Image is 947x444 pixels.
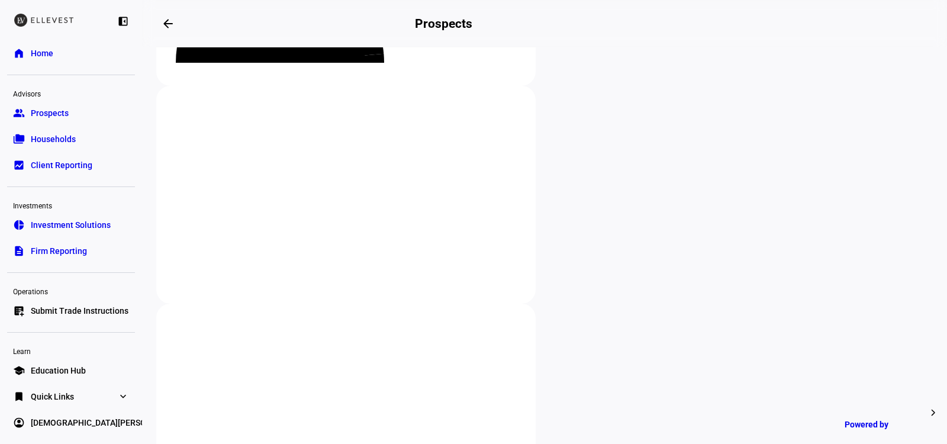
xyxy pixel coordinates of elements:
span: Quick Links [31,391,74,403]
h2: Prospects [415,17,472,31]
eth-mat-symbol: school [13,365,25,377]
a: Powered by [839,413,929,435]
eth-mat-symbol: pie_chart [13,219,25,231]
a: pie_chartInvestment Solutions [7,213,135,237]
mat-icon: arrow_backwards [161,17,175,31]
span: Submit Trade Instructions [31,305,128,317]
span: Firm Reporting [31,245,87,257]
eth-mat-symbol: list_alt_add [13,305,25,317]
eth-mat-symbol: home [13,47,25,59]
a: groupProspects [7,101,135,125]
a: folder_copyHouseholds [7,127,135,151]
a: descriptionFirm Reporting [7,239,135,263]
span: Client Reporting [31,159,92,171]
span: Households [31,133,76,145]
mat-icon: chevron_right [926,406,940,420]
eth-mat-symbol: bid_landscape [13,159,25,171]
eth-mat-symbol: left_panel_close [117,15,129,27]
span: Investment Solutions [31,219,111,231]
span: Education Hub [31,365,86,377]
eth-mat-symbol: account_circle [13,417,25,429]
eth-mat-symbol: group [13,107,25,119]
eth-mat-symbol: folder_copy [13,133,25,145]
div: Operations [7,282,135,299]
span: Prospects [31,107,69,119]
eth-mat-symbol: expand_more [117,391,129,403]
span: Home [31,47,53,59]
eth-mat-symbol: description [13,245,25,257]
span: [DEMOGRAPHIC_DATA][PERSON_NAME] [31,417,181,429]
div: Learn [7,342,135,359]
a: homeHome [7,41,135,65]
a: bid_landscapeClient Reporting [7,153,135,177]
div: Investments [7,197,135,213]
eth-mat-symbol: bookmark [13,391,25,403]
div: Advisors [7,85,135,101]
